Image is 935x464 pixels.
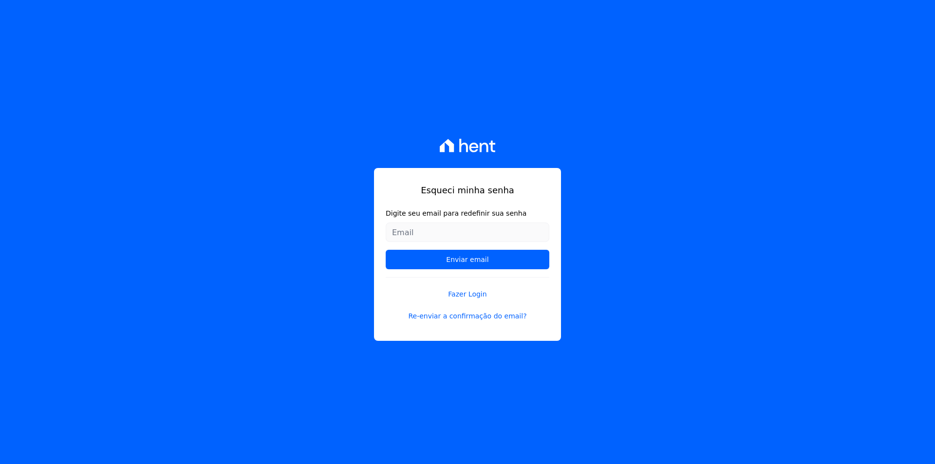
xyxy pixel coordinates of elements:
input: Enviar email [386,250,549,269]
a: Re-enviar a confirmação do email? [386,311,549,321]
input: Email [386,223,549,242]
label: Digite seu email para redefinir sua senha [386,208,549,219]
a: Fazer Login [386,277,549,299]
h1: Esqueci minha senha [386,184,549,197]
